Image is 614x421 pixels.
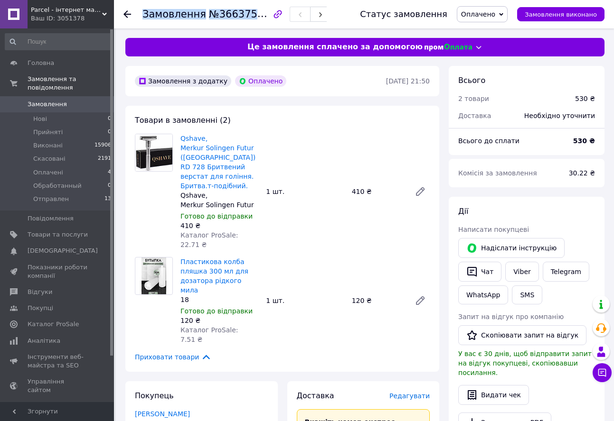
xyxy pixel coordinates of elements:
[33,168,63,177] span: Оплачені
[209,8,276,20] span: №366375445
[135,352,211,362] span: Приховати товари
[135,134,172,171] img: Qshave, Merkur Solingen Futur (Китай) RD 728 Бритвений верстат для гоління. Бритва.т-подібний.
[94,141,111,150] span: 15906
[180,316,258,325] div: 120 ₴
[104,195,111,203] span: 13
[458,76,485,85] span: Всього
[33,141,63,150] span: Виконані
[458,350,592,376] span: У вас є 30 днів, щоб відправити запит на відгук покупцеві, скопіювавши посилання.
[180,135,255,190] a: Qshave, Merkur Solingen Futur ([GEOGRAPHIC_DATA]) RD 728 Бритвений верстат для гоління. Бритва.т-...
[135,116,231,125] span: Товари в замовленні (2)
[297,391,334,400] span: Доставка
[348,185,407,198] div: 410 ₴
[28,247,98,255] span: [DEMOGRAPHIC_DATA]
[28,230,88,239] span: Товари та послуги
[180,221,258,230] div: 410 ₴
[235,75,286,87] div: Оплачено
[543,262,589,282] a: Telegram
[142,257,166,294] img: Пластикова колба пляшка 300 мл для дозатора рідкого мила
[247,42,423,53] span: Це замовлення сплачено за допомогою
[123,9,131,19] div: Повернутися назад
[593,363,612,382] button: Чат з покупцем
[348,294,407,307] div: 120 ₴
[33,182,82,190] span: Обработанный
[28,353,88,370] span: Інструменти веб-майстра та SEO
[575,94,595,103] div: 530 ₴
[28,377,88,394] span: Управління сайтом
[28,337,60,345] span: Аналітика
[180,231,238,248] span: Каталог ProSale: 22.71 ₴
[505,262,538,282] a: Viber
[458,313,564,320] span: Запит на відгук про компанію
[180,191,258,210] div: Qshave, Merkur Solingen Futur
[262,294,348,307] div: 1 шт.
[519,105,601,126] div: Необхідно уточнити
[458,112,491,119] span: Доставка
[28,263,88,280] span: Показники роботи компанії
[135,410,190,418] a: [PERSON_NAME]
[28,75,114,92] span: Замовлення та повідомлення
[33,128,63,137] span: Прийняті
[31,14,114,23] div: Ваш ID: 3051378
[33,155,66,163] span: Скасовані
[108,182,111,190] span: 0
[461,10,495,18] span: Оплачено
[458,137,520,145] span: Всього до сплати
[360,9,447,19] div: Статус замовлення
[28,288,52,296] span: Відгуки
[180,326,238,343] span: Каталог ProSale: 7.51 ₴
[573,137,595,145] b: 530 ₴
[98,155,111,163] span: 2191
[28,304,53,312] span: Покупці
[108,128,111,137] span: 0
[262,185,348,198] div: 1 шт.
[458,285,508,304] a: WhatsApp
[28,59,54,67] span: Головна
[411,182,430,201] a: Редагувати
[142,9,206,20] span: Замовлення
[411,291,430,310] a: Редагувати
[28,100,67,109] span: Замовлення
[458,325,586,345] button: Скопіювати запит на відгук
[386,77,430,85] time: [DATE] 21:50
[108,115,111,123] span: 0
[31,6,102,14] span: Parcel - інтернет магазин.
[458,207,468,216] span: Дії
[389,392,430,400] span: Редагувати
[458,95,489,102] span: 2 товари
[458,169,537,177] span: Комісія за замовлення
[135,391,174,400] span: Покупець
[180,212,253,220] span: Готово до відправки
[28,320,79,329] span: Каталог ProSale
[525,11,597,18] span: Замовлення виконано
[180,295,258,304] div: 18
[458,238,565,258] button: Надіслати інструкцію
[458,262,501,282] button: Чат
[458,385,529,405] button: Видати чек
[5,33,112,50] input: Пошук
[569,169,595,177] span: 30.22 ₴
[33,195,69,203] span: Отправлен
[458,226,529,233] span: Написати покупцеві
[180,258,248,294] a: Пластикова колба пляшка 300 мл для дозатора рідкого мила
[33,115,47,123] span: Нові
[28,214,74,223] span: Повідомлення
[517,7,605,21] button: Замовлення виконано
[512,285,542,304] button: SMS
[180,307,253,315] span: Готово до відправки
[108,168,111,177] span: 4
[135,75,231,87] div: Замовлення з додатку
